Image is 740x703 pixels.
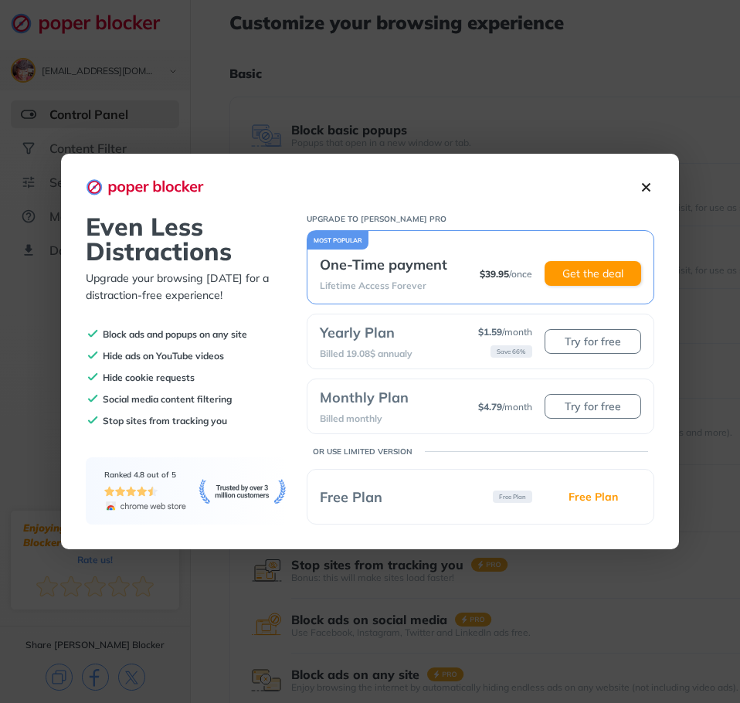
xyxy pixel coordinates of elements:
div: MOST POPULAR [307,231,368,250]
p: Billed 19.08$ annualy [320,348,412,359]
p: Save 66% [491,345,532,358]
img: star [137,486,148,497]
p: Billed monthly [320,413,409,424]
span: $ 39.95 [480,268,509,280]
p: Yearly Plan [320,324,412,341]
p: Lifetime Access Forever [320,280,447,291]
img: check [86,392,100,406]
img: check [86,413,100,427]
p: One-Time payment [320,256,447,273]
img: check [86,348,100,362]
button: Try for free [545,394,641,419]
p: Upgrade your browsing [DATE] for a distraction-free experience! [86,270,288,304]
p: Even Less Distractions [86,214,288,263]
span: $ 1.59 [478,326,502,338]
img: star [126,486,137,497]
span: $ 4.79 [478,401,502,413]
img: star [104,486,115,497]
img: star [115,486,126,497]
img: logo [86,178,217,195]
p: Stop sites from tracking you [103,415,227,426]
p: Social media content filtering [103,393,232,405]
p: Ranked 4.8 out of 5 [104,470,186,480]
p: Free Plan [320,488,382,506]
p: UPGRADE TO [PERSON_NAME] PRO [307,214,654,224]
p: Hide ads on YouTube videos [103,350,224,362]
button: Free Plan [545,484,641,509]
p: / once [480,268,532,280]
img: half-star [148,486,158,497]
p: Hide cookie requests [103,372,195,383]
img: chrome-web-store-logo [104,500,186,512]
img: close-icon [638,179,654,195]
p: Block ads and popups on any site [103,328,247,340]
img: check [86,327,100,341]
button: Get the deal [545,261,641,286]
img: check [86,370,100,384]
img: trusted-banner [199,479,287,504]
p: Free Plan [493,491,532,503]
p: OR USE LIMITED VERSION [313,447,412,457]
p: Monthly Plan [320,389,409,406]
p: / month [478,326,532,338]
button: Try for free [545,329,641,354]
p: / month [478,401,532,413]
